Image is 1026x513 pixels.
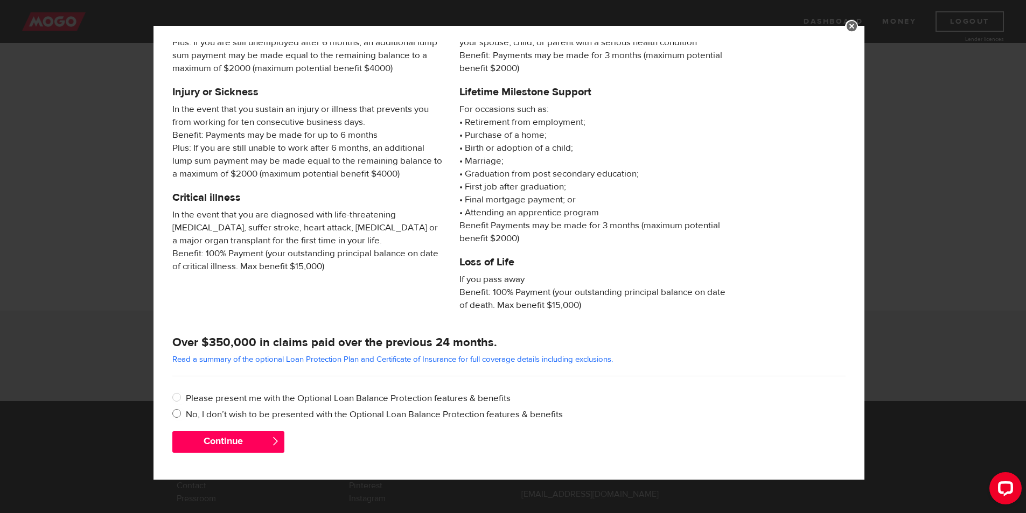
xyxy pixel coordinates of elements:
label: No, I don’t wish to be presented with the Optional Loan Balance Protection features & benefits [186,408,846,421]
span: An unpaid leave of absence from your employment for more than 14 days, approved by your employer,... [459,10,730,75]
input: Please present me with the Optional Loan Balance Protection features & benefits [172,392,186,405]
h5: Loss of Life [459,256,730,269]
iframe: LiveChat chat widget [981,468,1026,513]
p: • Retirement from employment; • Purchase of a home; • Birth or adoption of a child; • Marriage; •... [459,103,730,245]
a: Read a summary of the optional Loan Protection Plan and Certificate of Insurance for full coverag... [172,354,613,364]
span: In the event that you are diagnosed with life-threatening [MEDICAL_DATA], suffer stroke, heart at... [172,208,443,273]
span: For occasions such as: [459,103,730,116]
input: No, I don’t wish to be presented with the Optional Loan Balance Protection features & benefits [172,408,186,421]
span: If you pass away Benefit: 100% Payment (your outstanding principal balance on date of death. Max ... [459,273,730,312]
span: In the event that you sustain an injury or illness that prevents you from working for ten consecu... [172,103,443,180]
label: Please present me with the Optional Loan Balance Protection features & benefits [186,392,846,405]
span:  [271,437,280,446]
button: Continue [172,431,284,453]
h5: Injury or Sickness [172,86,443,99]
h4: Over $350,000 in claims paid over the previous 24 months. [172,335,846,350]
h5: Critical illness [172,191,443,204]
h5: Lifetime Milestone Support [459,86,730,99]
span: If you are Laid Off Without Cause Benefit: Payments may be made for up to 6 months Plus: If you a... [172,10,443,75]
